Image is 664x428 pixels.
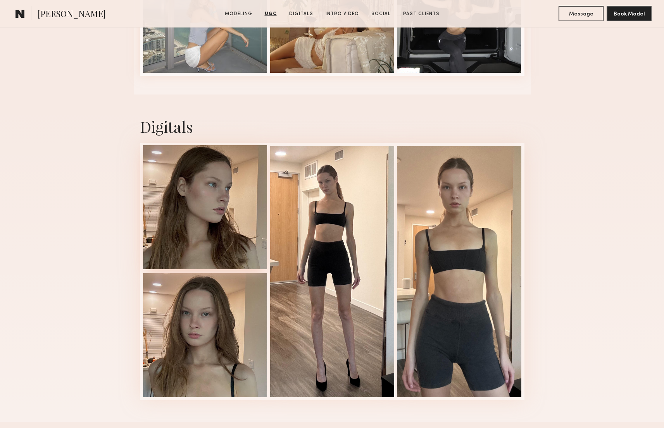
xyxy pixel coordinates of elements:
a: Social [368,10,394,17]
a: Intro Video [323,10,362,17]
a: UGC [262,10,280,17]
a: Book Model [607,10,652,17]
a: Past Clients [400,10,443,17]
div: Digitals [140,116,524,137]
button: Message [559,6,604,21]
a: Modeling [222,10,255,17]
span: [PERSON_NAME] [38,8,106,21]
a: Digitals [286,10,316,17]
button: Book Model [607,6,652,21]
